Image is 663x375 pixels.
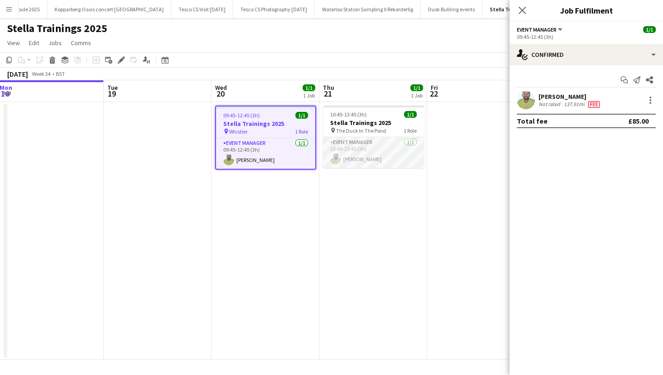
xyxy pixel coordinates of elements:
[48,39,62,47] span: Jobs
[295,128,308,135] span: 1 Role
[56,70,65,77] div: BST
[29,39,39,47] span: Edit
[539,93,602,101] div: [PERSON_NAME]
[404,127,417,134] span: 1 Role
[216,120,315,128] h3: Stella Trainings 2025
[107,83,118,92] span: Tue
[628,116,649,125] div: £85.00
[330,111,367,118] span: 10:45-13:45 (3h)
[106,88,118,99] span: 19
[223,112,260,119] span: 09:45-12:45 (3h)
[588,101,600,108] span: Fee
[643,26,656,33] span: 1/1
[171,0,233,18] button: Tesco CS Visit [DATE]
[586,101,602,108] div: Crew has different fees then in role
[7,39,20,47] span: View
[404,111,417,118] span: 1/1
[30,70,52,77] span: Week 34
[303,92,315,99] div: 1 Job
[25,37,43,49] a: Edit
[322,88,334,99] span: 21
[429,88,438,99] span: 22
[410,84,423,91] span: 1/1
[510,44,663,65] div: Confirmed
[4,37,23,49] a: View
[483,0,547,18] button: Stella Trainings 2025
[45,37,65,49] a: Jobs
[303,84,315,91] span: 1/1
[336,127,386,134] span: The Duck In The Pond
[315,0,421,18] button: Waterloo Station Sampling X Rekorderlig
[47,0,171,18] button: Kopparberg Oasis concert [GEOGRAPHIC_DATA]
[517,33,656,40] div: 09:45-12:45 (3h)
[510,5,663,16] h3: Job Fulfilment
[431,83,438,92] span: Fri
[7,22,107,35] h1: Stella Trainings 2025
[215,106,316,170] app-job-card: 09:45-12:45 (3h)1/1Stella Trainings 2025 Whistler1 RoleEvent Manager1/109:45-12:45 (3h)[PERSON_NAME]
[323,83,334,92] span: Thu
[323,137,424,168] app-card-role: Event Manager1/110:45-13:45 (3h)[PERSON_NAME]
[323,106,424,168] app-job-card: 10:45-13:45 (3h)1/1Stella Trainings 2025 The Duck In The Pond1 RoleEvent Manager1/110:45-13:45 (3...
[562,101,586,108] div: 137.91mi
[7,69,28,79] div: [DATE]
[71,39,91,47] span: Comms
[67,37,95,49] a: Comms
[323,119,424,127] h3: Stella Trainings 2025
[216,138,315,169] app-card-role: Event Manager1/109:45-12:45 (3h)[PERSON_NAME]
[411,92,423,99] div: 1 Job
[295,112,308,119] span: 1/1
[229,128,248,135] span: Whistler
[421,0,483,18] button: Dusk Bullring events
[233,0,315,18] button: Tesco CS Photography [DATE]
[517,116,548,125] div: Total fee
[215,83,227,92] span: Wed
[214,88,227,99] span: 20
[517,26,564,33] button: Event Manager
[539,101,562,108] div: Not rated
[517,26,557,33] span: Event Manager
